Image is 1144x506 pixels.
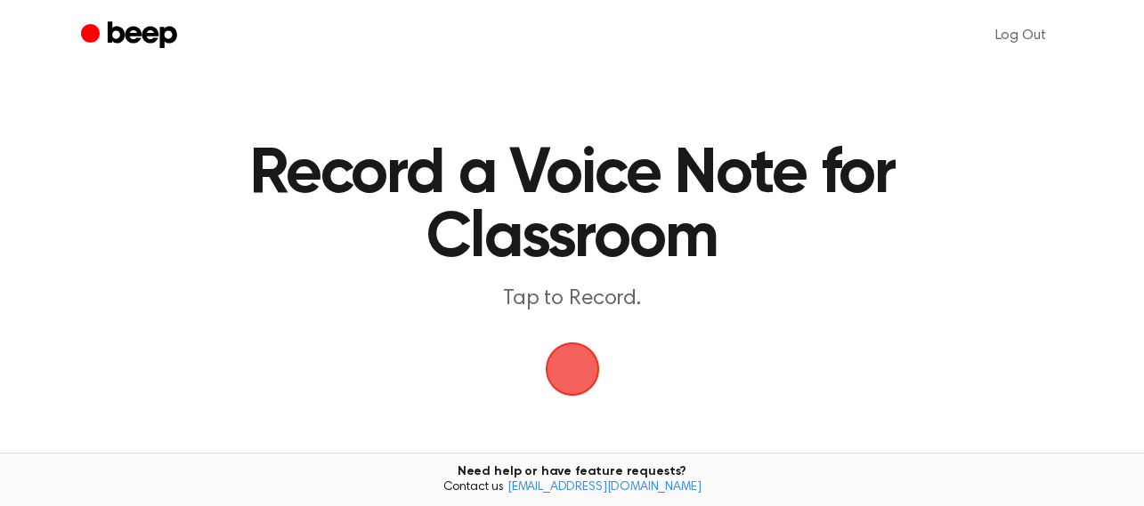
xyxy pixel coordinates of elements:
[11,480,1133,496] span: Contact us
[507,481,702,494] a: [EMAIL_ADDRESS][DOMAIN_NAME]
[192,142,952,270] h1: Record a Voice Note for Classroom
[231,285,914,314] p: Tap to Record.
[978,14,1064,57] a: Log Out
[81,19,182,53] a: Beep
[546,342,599,396] img: Beep Logo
